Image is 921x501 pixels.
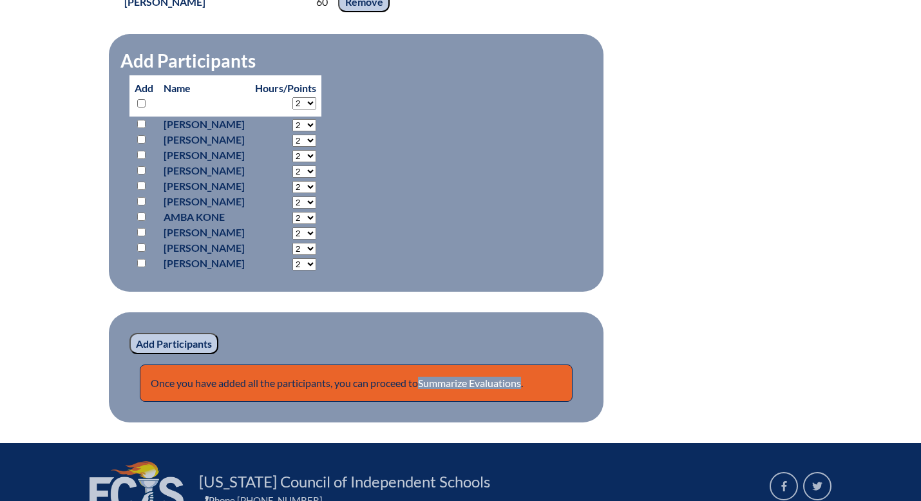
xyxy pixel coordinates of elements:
legend: Add Participants [119,50,257,71]
p: Once you have added all the participants, you can proceed to . [140,364,573,402]
p: [PERSON_NAME] [164,147,245,163]
p: Hours/Points [255,80,316,96]
p: [PERSON_NAME] [164,178,245,194]
a: [US_STATE] Council of Independent Schools [194,471,495,492]
input: Add Participants [129,333,218,355]
p: [PERSON_NAME] [164,240,245,256]
p: [PERSON_NAME] [164,194,245,209]
p: [PERSON_NAME] [164,117,245,132]
p: [PERSON_NAME] [164,256,245,271]
p: [PERSON_NAME] [164,132,245,147]
a: Summarize Evaluations [418,377,521,389]
p: [PERSON_NAME] [164,225,245,240]
p: [PERSON_NAME] [164,163,245,178]
p: Name [164,80,245,96]
p: Amba Kone [164,209,245,225]
p: Add [135,80,153,111]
